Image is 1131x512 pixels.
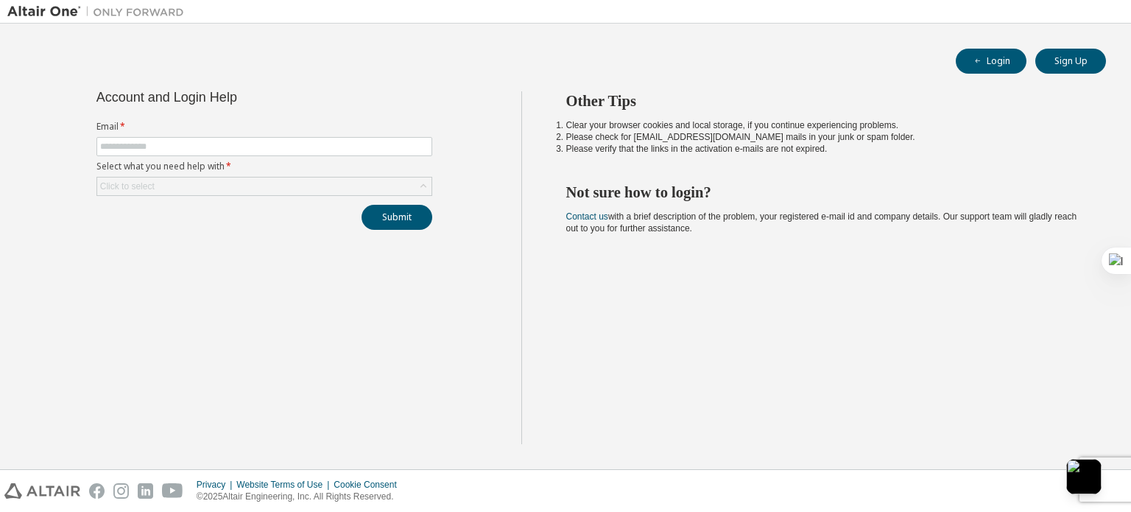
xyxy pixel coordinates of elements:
[7,4,191,19] img: Altair One
[566,91,1080,111] h2: Other Tips
[566,131,1080,143] li: Please check for [EMAIL_ADDRESS][DOMAIN_NAME] mails in your junk or spam folder.
[96,121,432,133] label: Email
[1035,49,1106,74] button: Sign Up
[362,205,432,230] button: Submit
[89,483,105,499] img: facebook.svg
[566,143,1080,155] li: Please verify that the links in the activation e-mails are not expired.
[566,183,1080,202] h2: Not sure how to login?
[162,483,183,499] img: youtube.svg
[566,211,1077,234] span: with a brief description of the problem, your registered e-mail id and company details. Our suppo...
[197,491,406,503] p: © 2025 Altair Engineering, Inc. All Rights Reserved.
[96,161,432,172] label: Select what you need help with
[236,479,334,491] div: Website Terms of Use
[197,479,236,491] div: Privacy
[334,479,405,491] div: Cookie Consent
[566,119,1080,131] li: Clear your browser cookies and local storage, if you continue experiencing problems.
[113,483,129,499] img: instagram.svg
[956,49,1026,74] button: Login
[138,483,153,499] img: linkedin.svg
[4,483,80,499] img: altair_logo.svg
[96,91,365,103] div: Account and Login Help
[566,211,608,222] a: Contact us
[97,178,431,195] div: Click to select
[100,180,155,192] div: Click to select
